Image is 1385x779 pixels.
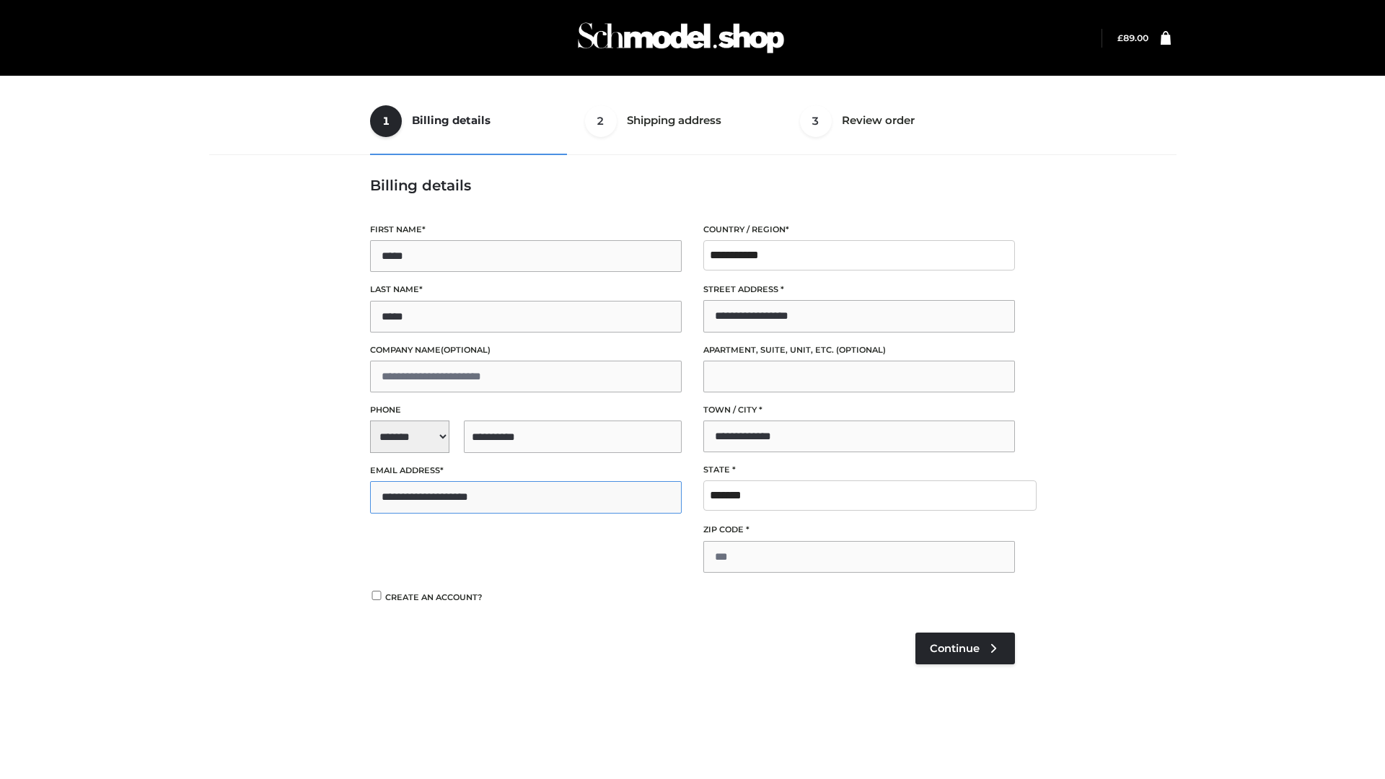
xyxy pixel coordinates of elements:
span: (optional) [836,345,886,355]
label: State [703,463,1015,477]
a: Continue [915,633,1015,664]
label: Street address [703,283,1015,296]
label: Company name [370,343,682,357]
span: Continue [930,642,980,655]
span: Create an account? [385,592,483,602]
label: Apartment, suite, unit, etc. [703,343,1015,357]
h3: Billing details [370,177,1015,194]
label: First name [370,223,682,237]
img: Schmodel Admin 964 [573,9,789,66]
label: ZIP Code [703,523,1015,537]
label: Phone [370,403,682,417]
span: (optional) [441,345,491,355]
label: Last name [370,283,682,296]
bdi: 89.00 [1117,32,1148,43]
a: £89.00 [1117,32,1148,43]
input: Create an account? [370,591,383,600]
label: Email address [370,464,682,477]
span: £ [1117,32,1123,43]
label: Country / Region [703,223,1015,237]
label: Town / City [703,403,1015,417]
